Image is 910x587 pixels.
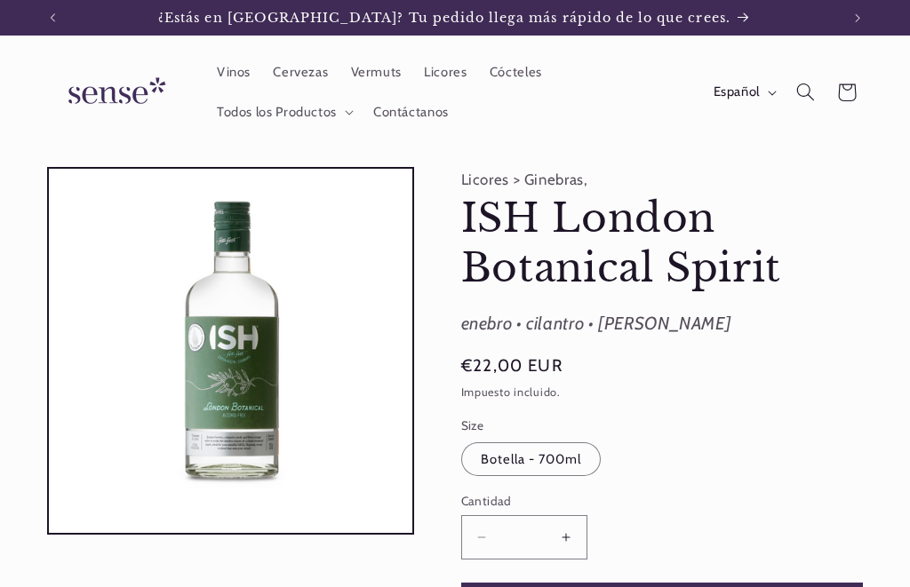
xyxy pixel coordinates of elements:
[413,53,479,92] a: Licores
[217,64,251,81] span: Vinos
[461,353,563,378] span: €22,00 EUR
[702,75,785,110] button: Español
[158,10,730,26] span: ¿Estás en [GEOGRAPHIC_DATA]? Tu pedido llega más rápido de lo que crees.
[461,194,864,294] h1: ISH London Botanical Spirit
[424,64,467,81] span: Licores
[373,104,449,121] span: Contáctanos
[339,53,413,92] a: Vermuts
[490,64,542,81] span: Cócteles
[461,308,864,340] div: enebro • cilantro • [PERSON_NAME]
[461,416,486,434] legend: Size
[47,167,415,535] media-gallery: Visor de la galería
[478,53,553,92] a: Cócteles
[362,92,459,131] a: Contáctanos
[714,83,760,102] span: Español
[205,53,261,92] a: Vinos
[461,384,864,402] div: Impuesto incluido.
[262,53,339,92] a: Cervezas
[351,64,402,81] span: Vermuts
[40,60,188,125] a: Sense
[461,492,864,510] label: Cantidad
[785,72,826,113] summary: Búsqueda
[273,64,328,81] span: Cervezas
[461,442,602,476] label: Botella - 700ml
[47,67,180,117] img: Sense
[217,104,337,121] span: Todos los Productos
[205,92,362,131] summary: Todos los Productos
